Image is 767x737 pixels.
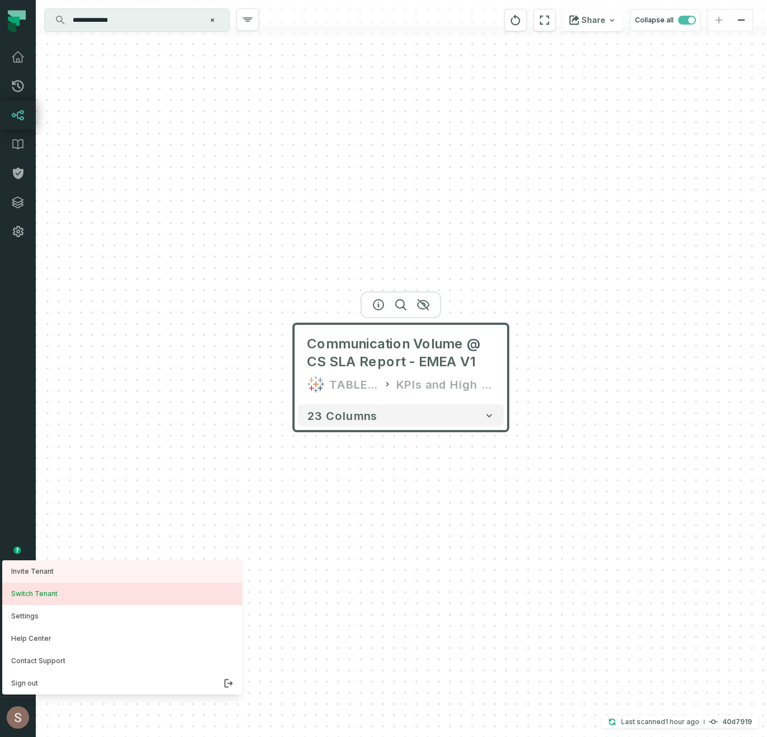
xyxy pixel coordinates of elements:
[2,583,242,605] button: Switch Tenant
[329,375,378,393] div: TABLEAU
[722,719,752,725] h4: 40d7919
[2,605,242,627] button: Settings
[307,335,495,371] span: Communication Volume @ CS SLA Report - EMEA V1
[730,10,752,31] button: zoom out
[7,706,29,729] img: avatar of Shay Gafniel
[396,375,495,393] div: KPIs and High Level
[2,560,242,695] div: avatar of Shay Gafniel
[2,672,242,695] button: Sign out
[665,717,699,726] relative-time: Sep 11, 2025, 6:22 AM GMT+3
[621,716,699,727] p: Last scanned
[207,15,218,26] button: Clear search query
[2,650,242,672] a: Contact Support
[2,627,242,650] a: Help Center
[630,9,701,31] button: Collapse all
[2,560,242,583] a: Invite Tenant
[601,715,759,729] button: Last scanned[DATE] 6:22:06 AM40d7919
[307,409,377,422] span: 23 columns
[562,9,623,31] button: Share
